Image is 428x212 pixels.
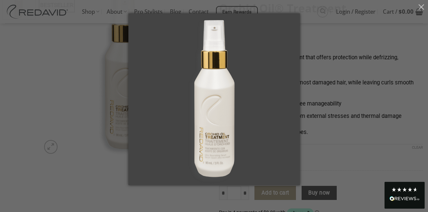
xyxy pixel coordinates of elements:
img: REDAVID Orchid Oil Treatment 1 [128,13,300,199]
div: Read All Reviews [385,182,425,209]
div: Read All Reviews [390,195,420,204]
div: 4.8 Stars [391,187,418,192]
img: REVIEWS.io [390,196,420,201]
